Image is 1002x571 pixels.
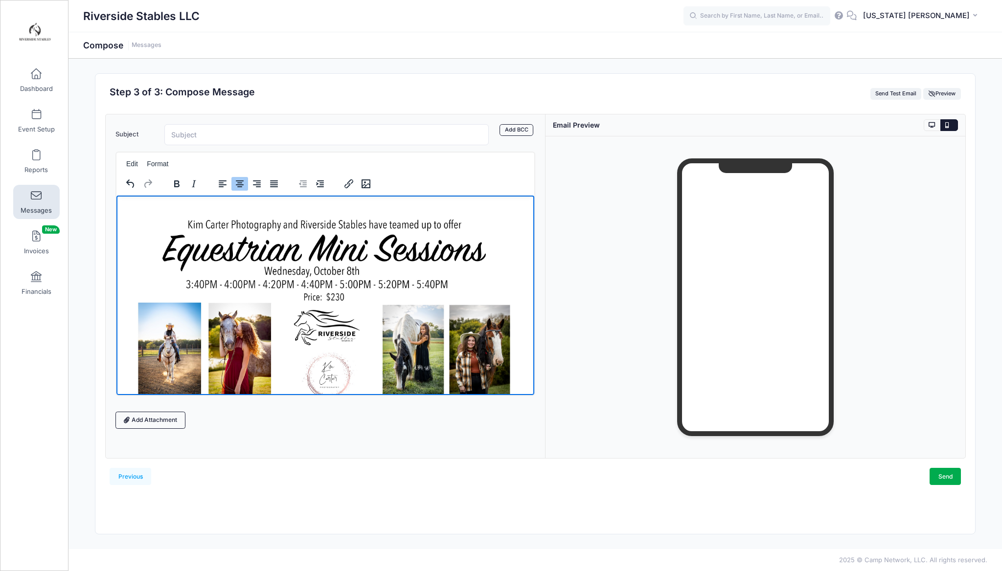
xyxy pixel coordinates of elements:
[126,160,138,168] span: Edit
[116,196,534,395] iframe: Rich Text Area
[21,206,52,215] span: Messages
[312,177,328,191] button: Increase indent
[857,5,987,27] button: [US_STATE] [PERSON_NAME]
[553,120,600,130] div: Email Preview
[0,10,69,57] a: Riverside Stables LLC
[110,468,151,484] a: Previous
[185,177,202,191] button: Italic
[500,124,533,136] a: Add BCC
[923,88,960,100] button: Preview
[139,177,156,191] button: Redo
[42,225,60,234] span: New
[683,6,830,26] input: Search by First Name, Last Name, or Email...
[83,40,161,50] h1: Compose
[110,87,255,98] h2: Step 3 of 3: Compose Message
[24,166,48,174] span: Reports
[111,124,159,145] label: Subject
[164,124,489,145] input: Subject
[870,88,922,100] button: Send Test Email
[18,125,55,133] span: Event Setup
[863,10,970,21] span: [US_STATE] [PERSON_NAME]
[208,174,289,193] div: alignment
[20,85,53,93] span: Dashboard
[295,177,311,191] button: Decrease indent
[147,160,168,168] span: Format
[929,90,956,97] span: Preview
[122,177,139,191] button: Undo
[214,177,231,191] button: Align left
[83,5,200,27] h1: Riverside Stables LLC
[168,177,185,191] button: Bold
[22,287,51,296] span: Financials
[839,556,987,564] span: 2025 © Camp Network, LLC. All rights reserved.
[289,174,335,193] div: indentation
[13,104,60,138] a: Event Setup
[116,174,162,193] div: history
[13,185,60,219] a: Messages
[13,144,60,178] a: Reports
[24,247,49,255] span: Invoices
[266,177,282,191] button: Justify
[13,63,60,97] a: Dashboard
[13,225,60,260] a: InvoicesNew
[335,174,380,193] div: image
[358,177,374,191] button: Insert/edit image
[115,412,186,428] a: Add Attachment
[17,15,53,52] img: Riverside Stables LLC
[162,174,208,193] div: formatting
[132,42,161,49] a: Messages
[231,177,248,191] button: Align center
[13,266,60,300] a: Financials
[930,468,961,484] a: Send
[249,177,265,191] button: Align right
[341,177,357,191] button: Insert/edit link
